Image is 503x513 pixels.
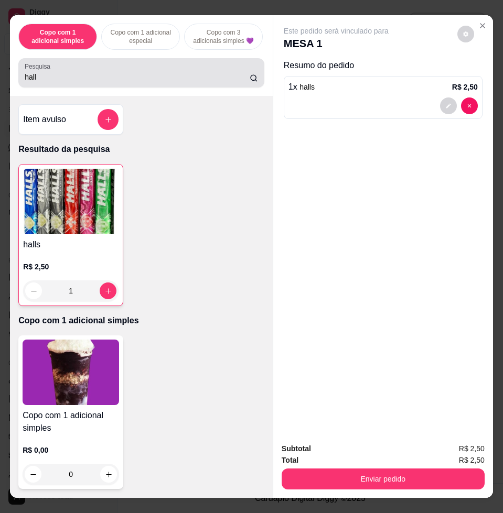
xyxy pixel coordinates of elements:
p: R$ 0,00 [23,445,119,455]
span: R$ 2,50 [459,454,485,466]
strong: Subtotal [282,444,311,453]
p: Copo com 3 adicionais simples 💜 [193,28,254,45]
button: add-separate-item [98,109,119,130]
p: Copo com 1 adicional simples [27,28,88,45]
button: Close [474,17,491,34]
button: increase-product-quantity [100,282,116,299]
button: decrease-product-quantity [25,282,42,299]
img: product-image [23,169,119,234]
p: Copo com 1 adicional simples [18,314,264,327]
p: 1 x [288,81,315,93]
p: R$ 2,50 [452,82,478,92]
p: R$ 2,50 [23,261,119,272]
span: halls [299,83,315,91]
label: Pesquisa [25,62,54,71]
p: Copo com 1 adicional especial [110,28,171,45]
p: Copo com 1 adicional especial [18,497,264,510]
input: Pesquisa [25,72,250,82]
img: product-image [23,340,119,405]
p: MESA 1 [284,36,389,51]
button: Enviar pedido [282,468,485,489]
p: Resumo do pedido [284,59,483,72]
h4: Copo com 1 adicional simples [23,409,119,434]
button: decrease-product-quantity [440,97,457,114]
h4: Item avulso [23,113,66,126]
button: decrease-product-quantity [457,26,474,42]
button: decrease-product-quantity [461,97,478,114]
p: Resultado da pesquisa [18,143,264,156]
strong: Total [282,456,298,464]
p: Este pedido será vinculado para [284,26,389,36]
h4: halls [23,238,119,251]
span: R$ 2,50 [459,443,485,454]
